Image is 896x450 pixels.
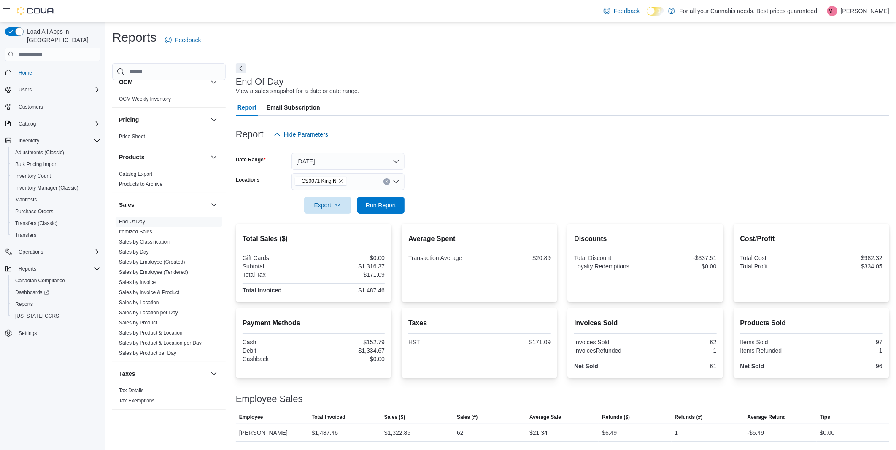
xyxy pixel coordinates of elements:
[284,130,328,139] span: Hide Parameters
[15,119,100,129] span: Catalog
[647,263,717,270] div: $0.00
[2,246,104,258] button: Operations
[236,63,246,73] button: Next
[614,7,640,15] span: Feedback
[309,197,346,214] span: Export
[315,347,385,354] div: $1,334.67
[119,134,145,139] a: Price Sheet
[8,206,104,217] button: Purchase Orders
[312,414,345,421] span: Total Invoiced
[243,318,385,328] h2: Payment Methods
[19,265,36,272] span: Reports
[15,301,33,308] span: Reports
[119,300,159,305] a: Sales by Location
[119,249,149,255] span: Sales by Day
[813,339,883,346] div: 97
[243,234,385,244] h2: Total Sales ($)
[647,7,664,16] input: Dark Mode
[119,320,157,326] a: Sales by Product
[19,70,32,76] span: Home
[112,94,226,107] div: OCM
[236,177,260,183] label: Locations
[12,276,68,286] a: Canadian Compliance
[8,182,104,194] button: Inventory Manager (Classic)
[740,363,764,370] strong: Net Sold
[12,299,36,309] a: Reports
[393,178,399,185] button: Open list of options
[119,171,152,177] span: Catalog Export
[315,263,385,270] div: $1,316.37
[15,102,46,112] a: Customers
[119,259,185,265] a: Sales by Employee (Created)
[12,171,54,181] a: Inventory Count
[820,414,830,421] span: Tips
[119,340,202,346] span: Sales by Product & Location per Day
[119,310,178,316] a: Sales by Location per Day
[239,414,263,421] span: Employee
[119,78,207,86] button: OCM
[679,6,819,16] p: For all your Cannabis needs. Best prices guaranteed.
[236,87,359,96] div: View a sales snapshot for a date or date range.
[315,339,385,346] div: $152.79
[243,263,312,270] div: Subtotal
[12,287,100,297] span: Dashboards
[602,428,617,438] div: $6.49
[12,218,100,228] span: Transfers (Classic)
[574,254,644,261] div: Total Discount
[748,428,764,438] div: -$6.49
[15,136,100,146] span: Inventory
[119,229,152,235] a: Itemized Sales
[12,159,61,169] a: Bulk Pricing Import
[15,264,100,274] span: Reports
[243,254,312,261] div: Gift Cards
[209,77,219,87] button: OCM
[12,195,40,205] a: Manifests
[15,119,39,129] button: Catalog
[8,194,104,206] button: Manifests
[12,311,62,321] a: [US_STATE] CCRS
[383,178,390,185] button: Clear input
[8,147,104,158] button: Adjustments (Classic)
[299,177,337,185] span: TCS0071 King N
[15,328,100,338] span: Settings
[236,156,266,163] label: Date Range
[15,247,100,257] span: Operations
[8,298,104,310] button: Reports
[119,269,188,275] a: Sales by Employee (Tendered)
[748,414,786,421] span: Average Refund
[15,196,37,203] span: Manifests
[15,264,40,274] button: Reports
[119,398,155,404] a: Tax Exemptions
[602,414,630,421] span: Refunds ($)
[236,77,284,87] h3: End Of Day
[2,101,104,113] button: Customers
[112,29,157,46] h1: Reports
[647,363,717,370] div: 61
[243,356,312,362] div: Cashback
[19,121,36,127] span: Catalog
[15,208,54,215] span: Purchase Orders
[119,115,207,124] button: Pricing
[15,232,36,238] span: Transfers
[12,206,57,217] a: Purchase Orders
[12,206,100,217] span: Purchase Orders
[8,158,104,170] button: Bulk Pricing Import
[119,370,207,378] button: Taxes
[408,254,478,261] div: Transaction Average
[12,183,100,193] span: Inventory Manager (Classic)
[740,347,810,354] div: Items Refunded
[12,299,100,309] span: Reports
[740,263,810,270] div: Total Profit
[209,152,219,162] button: Products
[315,287,385,294] div: $1,487.46
[112,386,226,409] div: Taxes
[12,147,100,158] span: Adjustments (Classic)
[15,277,65,284] span: Canadian Compliance
[574,339,644,346] div: Invoices Sold
[119,78,133,86] h3: OCM
[119,249,149,255] a: Sales by Day
[15,67,100,78] span: Home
